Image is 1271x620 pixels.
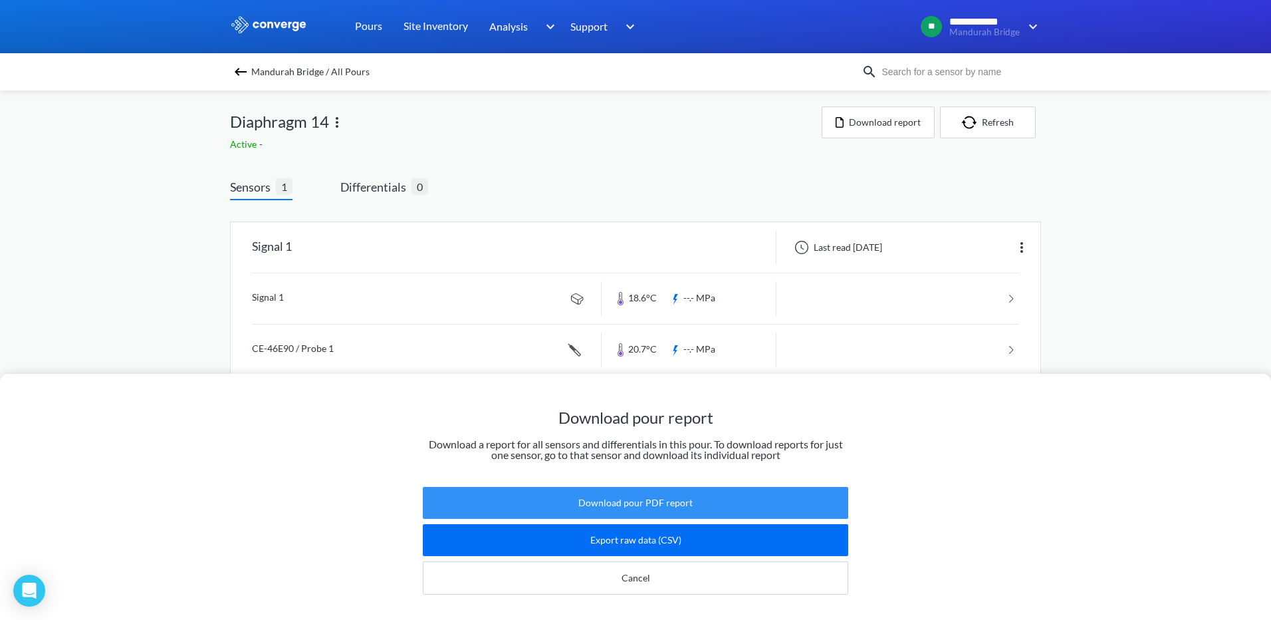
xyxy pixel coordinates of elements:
[251,63,370,81] span: Mandurah Bridge / All Pours
[423,561,848,595] button: Cancel
[13,575,45,607] div: Open Intercom Messenger
[570,18,608,35] span: Support
[423,407,848,428] h1: Download pour report
[489,18,528,35] span: Analysis
[423,439,848,460] p: Download a report for all sensors and differentials in this pour. To download reports for just on...
[617,19,638,35] img: downArrow.svg
[230,16,307,33] img: logo_ewhite.svg
[537,19,558,35] img: downArrow.svg
[1020,19,1041,35] img: downArrow.svg
[862,64,877,80] img: icon-search.svg
[877,65,1038,79] input: Search for a sensor by name
[233,64,249,80] img: backspace.svg
[949,27,1020,37] span: Mandurah Bridge
[423,487,848,519] button: Download pour PDF report
[423,524,848,556] button: Export raw data (CSV)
